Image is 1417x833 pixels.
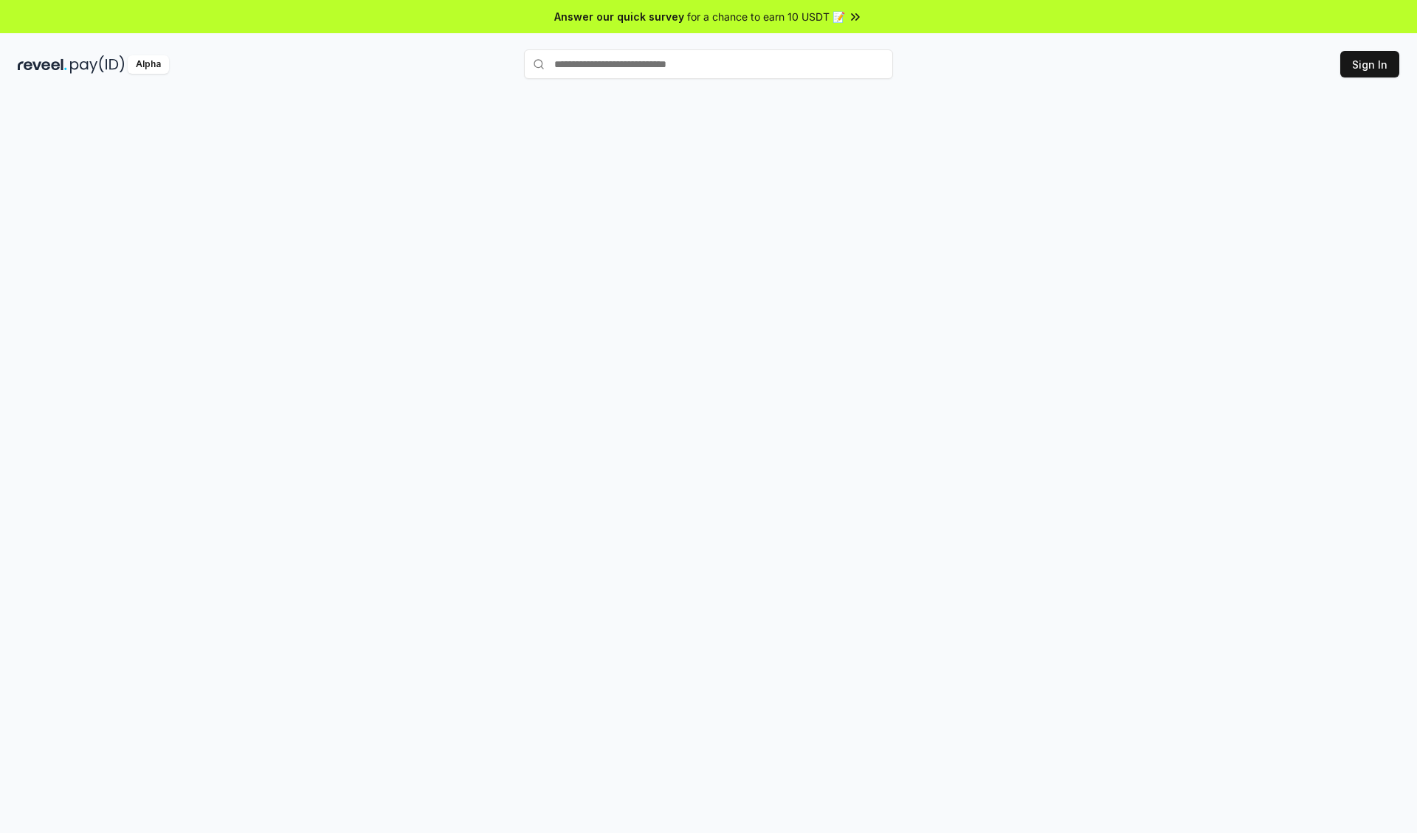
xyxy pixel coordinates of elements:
img: pay_id [70,55,125,74]
span: for a chance to earn 10 USDT 📝 [687,9,845,24]
div: Alpha [128,55,169,74]
img: reveel_dark [18,55,67,74]
span: Answer our quick survey [554,9,684,24]
button: Sign In [1340,51,1399,77]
